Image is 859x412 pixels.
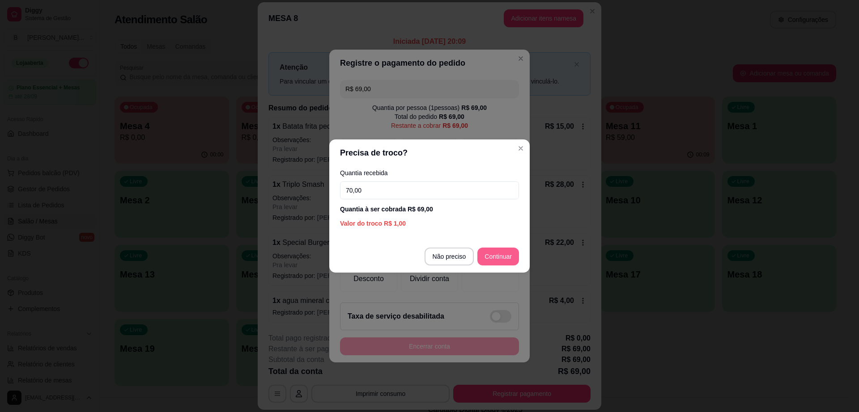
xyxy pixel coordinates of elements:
div: Valor do troco R$ 1,00 [340,219,519,228]
div: Quantia à ser cobrada R$ 69,00 [340,205,519,214]
button: Não preciso [425,248,474,265]
label: Quantia recebida [340,170,519,176]
button: Close [514,141,528,156]
header: Precisa de troco? [329,139,530,166]
button: Continuar [477,248,519,265]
